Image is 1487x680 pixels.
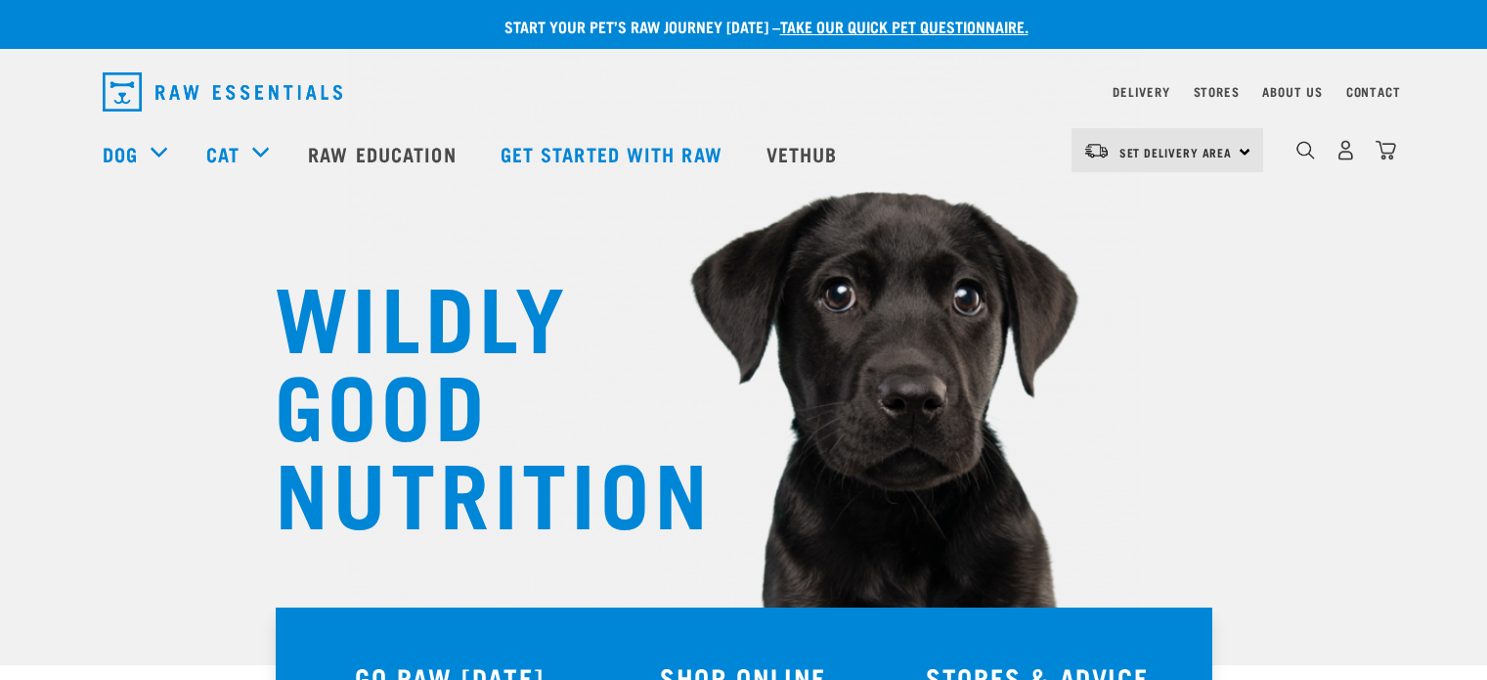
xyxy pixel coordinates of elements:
img: user.png [1335,140,1356,160]
span: Set Delivery Area [1119,149,1233,156]
a: take our quick pet questionnaire. [780,22,1028,30]
nav: dropdown navigation [87,65,1401,119]
a: About Us [1262,88,1322,95]
a: Vethub [747,114,862,193]
img: van-moving.png [1083,142,1110,159]
img: home-icon@2x.png [1376,140,1396,160]
img: Raw Essentials Logo [103,72,342,112]
h1: WILDLY GOOD NUTRITION [275,269,666,533]
a: Cat [206,139,240,168]
a: Contact [1346,88,1401,95]
a: Dog [103,139,138,168]
a: Raw Education [288,114,480,193]
a: Stores [1194,88,1240,95]
a: Get started with Raw [481,114,747,193]
a: Delivery [1113,88,1169,95]
img: home-icon-1@2x.png [1296,141,1315,159]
